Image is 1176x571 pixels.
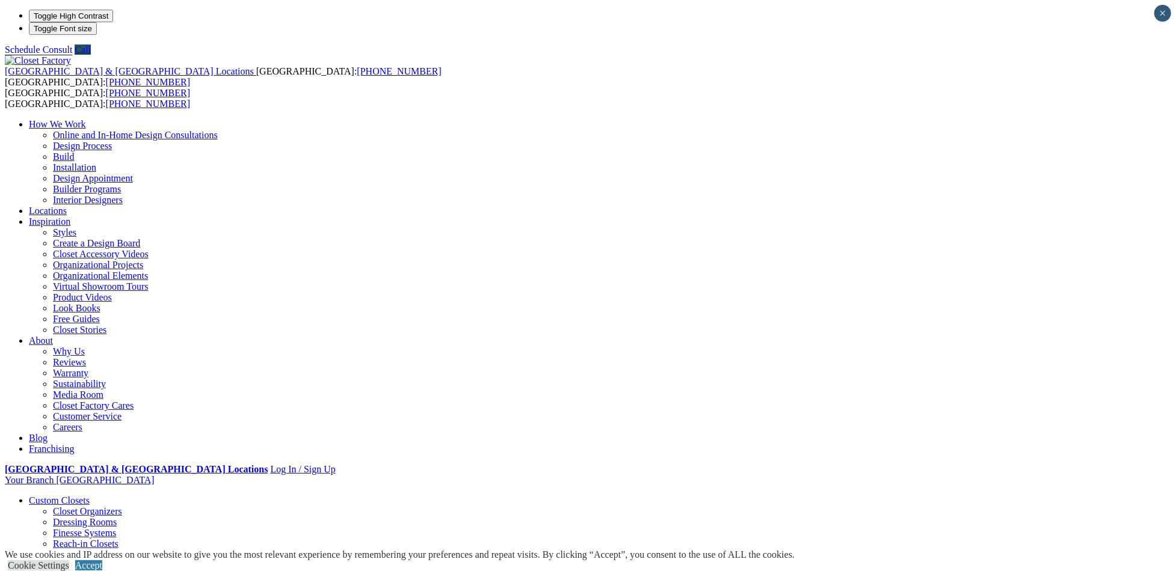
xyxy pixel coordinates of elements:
[53,528,116,538] a: Finesse Systems
[29,206,67,216] a: Locations
[29,10,113,22] button: Toggle High Contrast
[106,99,190,109] a: [PHONE_NUMBER]
[53,130,218,140] a: Online and In-Home Design Consultations
[53,162,96,173] a: Installation
[53,270,148,281] a: Organizational Elements
[53,292,112,302] a: Product Videos
[53,400,134,411] a: Closet Factory Cares
[53,195,123,205] a: Interior Designers
[5,44,72,55] a: Schedule Consult
[56,475,154,485] span: [GEOGRAPHIC_DATA]
[53,173,133,183] a: Design Appointment
[29,444,75,454] a: Franchising
[75,44,91,55] a: Call
[53,303,100,313] a: Look Books
[5,66,256,76] a: [GEOGRAPHIC_DATA] & [GEOGRAPHIC_DATA] Locations
[53,151,75,162] a: Build
[270,464,335,474] a: Log In / Sign Up
[106,88,190,98] a: [PHONE_NUMBER]
[53,389,103,400] a: Media Room
[53,346,85,356] a: Why Us
[53,506,122,516] a: Closet Organizers
[34,11,108,20] span: Toggle High Contrast
[29,22,97,35] button: Toggle Font size
[5,475,155,485] a: Your Branch [GEOGRAPHIC_DATA]
[75,560,102,570] a: Accept
[53,238,140,248] a: Create a Design Board
[53,314,100,324] a: Free Guides
[53,368,88,378] a: Warranty
[53,517,117,527] a: Dressing Rooms
[53,325,106,335] a: Closet Stories
[5,475,54,485] span: Your Branch
[106,77,190,87] a: [PHONE_NUMBER]
[5,88,190,109] span: [GEOGRAPHIC_DATA]: [GEOGRAPHIC_DATA]:
[29,495,90,505] a: Custom Closets
[5,66,442,87] span: [GEOGRAPHIC_DATA]: [GEOGRAPHIC_DATA]:
[53,539,119,549] a: Reach-in Closets
[53,281,149,292] a: Virtual Showroom Tours
[29,433,48,443] a: Blog
[53,379,106,389] a: Sustainability
[357,66,441,76] a: [PHONE_NUMBER]
[53,249,149,259] a: Closet Accessory Videos
[34,24,92,33] span: Toggle Font size
[8,560,69,570] a: Cookie Settings
[53,227,76,237] a: Styles
[5,66,254,76] span: [GEOGRAPHIC_DATA] & [GEOGRAPHIC_DATA] Locations
[53,141,112,151] a: Design Process
[53,422,82,432] a: Careers
[53,411,122,421] a: Customer Service
[29,216,70,227] a: Inspiration
[53,184,121,194] a: Builder Programs
[53,357,86,367] a: Reviews
[29,335,53,346] a: About
[5,55,71,66] img: Closet Factory
[1154,5,1171,22] button: Close
[53,260,143,270] a: Organizational Projects
[29,119,86,129] a: How We Work
[5,549,795,560] div: We use cookies and IP address on our website to give you the most relevant experience by remember...
[5,464,268,474] a: [GEOGRAPHIC_DATA] & [GEOGRAPHIC_DATA] Locations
